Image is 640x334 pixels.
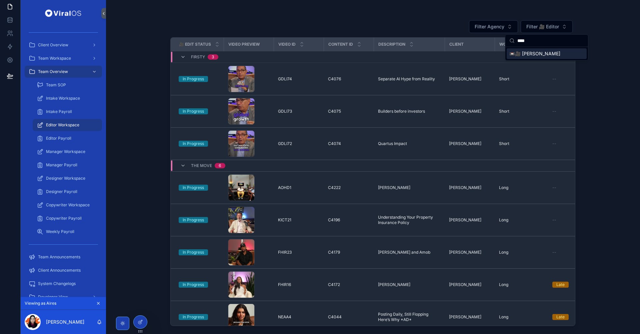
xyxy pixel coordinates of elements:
div: Suggestions [505,47,588,60]
span: Content ID [328,42,353,47]
span: Long [499,250,508,255]
div: In Progress [183,249,204,255]
span: [PERSON_NAME] [449,76,481,82]
span: Client Overview [38,42,68,48]
a: Designer Workspace [33,172,102,184]
span: AOHD1 [278,185,291,190]
span: [PERSON_NAME] [449,314,481,320]
span: 📼🎥 [PERSON_NAME] [509,50,560,57]
span: Firsty [191,54,205,60]
div: In Progress [183,314,204,320]
span: Designer Workspace [46,176,85,181]
span: Developer View [38,294,68,300]
span: GDLI74 [278,76,292,82]
span: [PERSON_NAME] and Amob [378,250,430,255]
div: Late [556,282,565,288]
span: Intake Payroll [46,109,72,114]
span: C4179 [328,250,340,255]
span: Team SOP [46,82,66,88]
span: Short [499,76,509,82]
span: C4076 [328,76,341,82]
a: Developer View [25,291,102,303]
div: In Progress [183,141,204,147]
a: Weekly Payroll [33,226,102,238]
span: Editor Workspace [46,122,79,128]
a: Team Overview [25,66,102,78]
span: Quartus Impact [378,141,407,146]
div: In Progress [183,217,204,223]
span: Manager Workspace [46,149,85,154]
span: Team Overview [38,69,68,74]
span: Filter Agency [475,23,504,30]
span: -- [552,109,556,114]
span: [PERSON_NAME] [449,109,481,114]
a: Team Workspace [25,52,102,64]
span: Designer Payroll [46,189,77,194]
span: [PERSON_NAME] [449,250,481,255]
span: 🎥 Edit Status [179,42,211,47]
span: C4075 [328,109,341,114]
span: C4074 [328,141,341,146]
div: In Progress [183,282,204,288]
span: [PERSON_NAME] [449,185,481,190]
span: Filter 🎥 Editor [526,23,559,30]
div: Late [556,314,565,320]
span: GDLI72 [278,141,292,146]
span: -- [552,76,556,82]
span: Long [499,314,508,320]
p: [PERSON_NAME] [46,319,84,325]
span: Separate AI Hype from Reality [378,76,435,82]
span: KICT21 [278,217,291,223]
span: [PERSON_NAME] [378,282,410,287]
a: Copywriter Payroll [33,212,102,224]
span: [PERSON_NAME] [449,141,481,146]
span: C4044 [328,314,342,320]
span: C4222 [328,185,341,190]
div: In Progress [183,76,204,82]
a: Team Announcements [25,251,102,263]
span: NEAA4 [278,314,291,320]
span: System Changelogs [38,281,76,286]
span: -- [552,217,556,223]
div: 6 [219,163,221,168]
a: Manager Payroll [33,159,102,171]
span: Builders before investors [378,109,425,114]
span: Understanding Your Property Insurance Policy [378,215,441,225]
span: Video Preview [228,42,260,47]
a: Editor Workspace [33,119,102,131]
span: Weekly Payroll [46,229,74,234]
span: Posting Daily, Still Flopping Here’s Why *AD* [378,312,441,322]
span: [PERSON_NAME] [449,217,481,223]
span: Viewing as Aires [25,301,56,306]
div: In Progress [183,185,204,191]
span: Manager Payroll [46,162,77,168]
span: Short [499,141,509,146]
span: Long [499,217,508,223]
span: Copywriter Workspace [46,202,90,208]
button: Select Button [469,20,518,33]
span: Copywriter Payroll [46,216,82,221]
span: The Move [191,163,212,168]
a: Copywriter Workspace [33,199,102,211]
span: Editor Payroll [46,136,71,141]
span: Long [499,282,508,287]
span: Intake Workspace [46,96,80,101]
a: Team SOP [33,79,102,91]
span: FHIR23 [278,250,292,255]
span: FHIR16 [278,282,291,287]
span: [PERSON_NAME] [449,282,481,287]
span: Video ID [278,42,296,47]
span: C4172 [328,282,340,287]
span: Short [499,109,509,114]
a: Intake Payroll [33,106,102,118]
span: Description [378,42,405,47]
button: Select Button [521,20,573,33]
span: Team Workspace [38,56,71,61]
span: Workflow Type [499,42,535,47]
a: Designer Payroll [33,186,102,198]
span: -- [552,185,556,190]
a: Manager Workspace [33,146,102,158]
div: scrollable content [21,27,106,297]
div: In Progress [183,108,204,114]
span: C4196 [328,217,340,223]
